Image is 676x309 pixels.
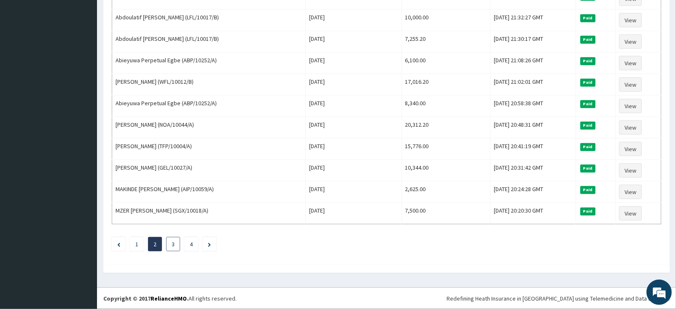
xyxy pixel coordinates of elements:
[138,4,159,24] div: Minimize live chat window
[619,99,642,113] a: View
[490,31,576,53] td: [DATE] 21:30:17 GMT
[619,56,642,70] a: View
[112,203,306,224] td: MZER [PERSON_NAME] (SGX/10018/A)
[490,203,576,224] td: [DATE] 20:20:30 GMT
[306,181,401,203] td: [DATE]
[306,31,401,53] td: [DATE]
[619,206,642,221] a: View
[151,295,187,302] a: RelianceHMO
[306,10,401,31] td: [DATE]
[580,165,595,172] span: Paid
[401,117,490,139] td: 20,312.20
[580,122,595,129] span: Paid
[112,160,306,181] td: [PERSON_NAME] (GEL/10027/A)
[580,36,595,43] span: Paid
[154,240,156,248] a: Page 2 is your current page
[97,288,676,309] footer: All rights reserved.
[103,295,189,302] strong: Copyright © 2017 .
[490,117,576,139] td: [DATE] 20:48:31 GMT
[619,77,642,92] a: View
[401,139,490,160] td: 15,776.00
[401,160,490,181] td: 10,344.00
[619,185,642,199] a: View
[401,10,490,31] td: 10,000.00
[112,31,306,53] td: Abdoulatif [PERSON_NAME] (LFL/10017/B)
[306,203,401,224] td: [DATE]
[619,163,642,178] a: View
[401,31,490,53] td: 7,255.20
[490,53,576,74] td: [DATE] 21:08:26 GMT
[490,160,576,181] td: [DATE] 20:31:42 GMT
[401,74,490,96] td: 17,016.20
[112,53,306,74] td: Abieyuwa Perpetual Egbe (ABP/10252/A)
[112,74,306,96] td: [PERSON_NAME] (WFL/10012/B)
[190,240,193,248] a: Page 4
[580,143,595,151] span: Paid
[401,203,490,224] td: 7,500.00
[4,213,161,243] textarea: Type your message and hit 'Enter'
[112,10,306,31] td: Abdoulatif [PERSON_NAME] (LFL/10017/B)
[447,294,670,303] div: Redefining Heath Insurance in [GEOGRAPHIC_DATA] using Telemedicine and Data Science!
[112,139,306,160] td: [PERSON_NAME] (TFP/10004/A)
[306,53,401,74] td: [DATE]
[172,240,175,248] a: Page 3
[135,240,138,248] a: Page 1
[306,117,401,139] td: [DATE]
[490,10,576,31] td: [DATE] 21:32:27 GMT
[306,74,401,96] td: [DATE]
[117,240,120,248] a: Previous page
[490,96,576,117] td: [DATE] 20:58:38 GMT
[112,96,306,117] td: Abieyuwa Perpetual Egbe (ABP/10252/A)
[580,57,595,65] span: Paid
[306,96,401,117] td: [DATE]
[401,96,490,117] td: 8,340.00
[208,240,211,248] a: Next page
[580,208,595,215] span: Paid
[44,47,142,58] div: Chat with us now
[490,74,576,96] td: [DATE] 21:02:01 GMT
[16,42,34,63] img: d_794563401_company_1708531726252_794563401
[401,181,490,203] td: 2,625.00
[619,13,642,27] a: View
[490,139,576,160] td: [DATE] 20:41:19 GMT
[112,117,306,139] td: [PERSON_NAME] (NOA/10044/A)
[490,181,576,203] td: [DATE] 20:24:28 GMT
[306,139,401,160] td: [DATE]
[112,181,306,203] td: MAKINDE [PERSON_NAME] (AIP/10059/A)
[580,14,595,22] span: Paid
[306,160,401,181] td: [DATE]
[619,35,642,49] a: View
[401,53,490,74] td: 6,100.00
[619,120,642,135] a: View
[49,98,116,183] span: We're online!
[580,100,595,108] span: Paid
[580,79,595,86] span: Paid
[619,142,642,156] a: View
[580,186,595,194] span: Paid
